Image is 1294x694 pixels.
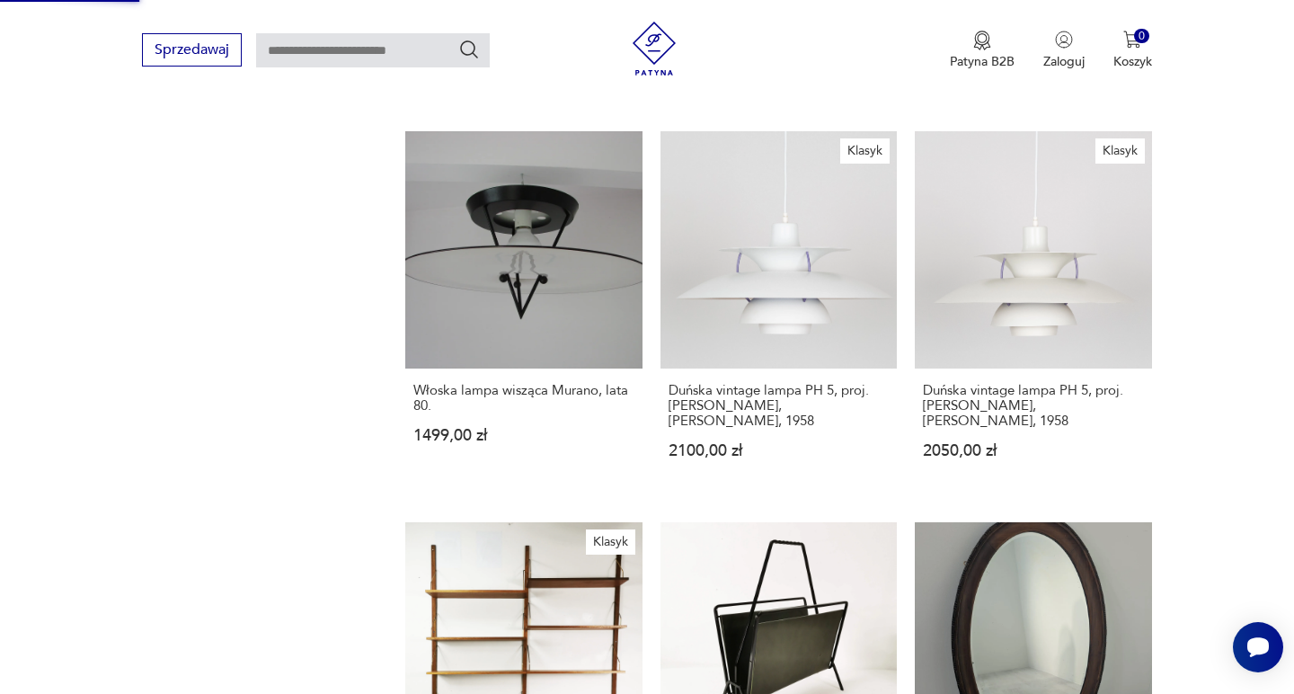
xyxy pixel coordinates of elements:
h3: Duńska vintage lampa PH 5, proj. [PERSON_NAME], [PERSON_NAME], 1958 [669,383,889,429]
a: Sprzedawaj [142,45,242,58]
p: Patyna B2B [950,53,1015,70]
h3: Włoska lampa wisząca Murano, lata 80. [413,383,634,414]
a: Ikona medaluPatyna B2B [950,31,1015,70]
button: Szukaj [458,39,480,60]
a: Włoska lampa wisząca Murano, lata 80.Włoska lampa wisząca Murano, lata 80.1499,00 zł [405,131,642,493]
p: Koszyk [1113,53,1152,70]
a: KlasykDuńska vintage lampa PH 5, proj. Poul Henningsen, Louis Poulsen, 1958Duńska vintage lampa P... [660,131,897,493]
button: Patyna B2B [950,31,1015,70]
div: 0 [1134,29,1149,44]
p: 2100,00 zł [669,443,889,458]
h3: Duńska vintage lampa PH 5, proj. [PERSON_NAME], [PERSON_NAME], 1958 [923,383,1143,429]
a: KlasykDuńska vintage lampa PH 5, proj. Poul Henningsen, Louis Poulsen, 1958Duńska vintage lampa P... [915,131,1151,493]
img: Ikona koszyka [1123,31,1141,49]
p: Zaloguj [1043,53,1085,70]
button: 0Koszyk [1113,31,1152,70]
p: 2050,00 zł [923,443,1143,458]
button: Sprzedawaj [142,33,242,67]
button: Zaloguj [1043,31,1085,70]
p: 1499,00 zł [413,428,634,443]
img: Ikonka użytkownika [1055,31,1073,49]
img: Patyna - sklep z meblami i dekoracjami vintage [627,22,681,76]
img: Ikona medalu [973,31,991,50]
iframe: Smartsupp widget button [1233,622,1283,672]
